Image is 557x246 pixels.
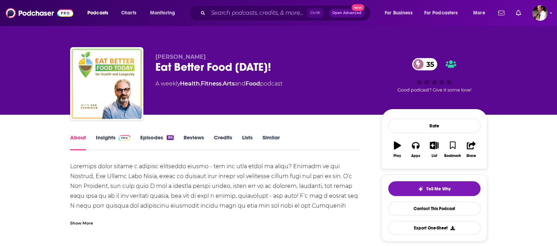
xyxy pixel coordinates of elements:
[444,154,461,158] div: Bookmark
[155,80,283,88] div: A weekly podcast
[208,7,307,19] input: Search podcasts, credits, & more...
[468,7,494,19] button: open menu
[473,8,485,18] span: More
[352,4,364,11] span: New
[425,137,443,162] button: List
[196,5,377,21] div: Search podcasts, credits, & more...
[432,154,437,158] div: List
[411,154,420,158] div: Apps
[87,8,108,18] span: Podcasts
[385,8,413,18] span: For Business
[513,7,524,19] a: Show notifications dropdown
[420,7,468,19] button: open menu
[223,80,235,87] a: Arts
[235,80,246,87] span: and
[117,7,141,19] a: Charts
[200,80,201,87] span: ,
[332,11,361,15] span: Open Advanced
[444,137,462,162] button: Bookmark
[388,181,481,196] button: tell me why sparkleTell Me Why
[82,7,117,19] button: open menu
[307,8,323,18] span: Ctrl K
[407,137,425,162] button: Apps
[388,137,407,162] button: Play
[145,7,184,19] button: open menu
[532,5,548,21] button: Show profile menu
[167,135,173,140] div: 86
[246,80,260,87] a: Food
[242,134,253,150] a: Lists
[121,8,136,18] span: Charts
[495,7,507,19] a: Show notifications dropdown
[201,80,222,87] a: Fitness
[388,119,481,133] div: Rate
[72,49,142,119] img: Eat Better Food Today!
[118,135,131,141] img: Podchaser Pro
[412,58,438,70] a: 35
[180,80,200,87] a: Health
[382,53,487,97] div: 35Good podcast? Give it some love!
[418,186,423,192] img: tell me why sparkle
[388,221,481,235] button: Export One-Sheet
[214,134,232,150] a: Credits
[155,53,206,60] span: [PERSON_NAME]
[140,134,173,150] a: Episodes86
[466,154,476,158] div: Share
[532,5,548,21] img: User Profile
[150,8,175,18] span: Monitoring
[222,80,223,87] span: ,
[532,5,548,21] span: Logged in as Quarto
[6,6,73,20] img: Podchaser - Follow, Share and Rate Podcasts
[184,134,204,150] a: Reviews
[394,154,401,158] div: Play
[70,134,86,150] a: About
[424,8,458,18] span: For Podcasters
[397,87,471,93] span: Good podcast? Give it some love!
[419,58,438,70] span: 35
[329,9,365,17] button: Open AdvancedNew
[380,7,421,19] button: open menu
[388,202,481,215] a: Contact This Podcast
[426,186,451,192] span: Tell Me Why
[462,137,480,162] button: Share
[262,134,280,150] a: Similar
[96,134,131,150] a: InsightsPodchaser Pro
